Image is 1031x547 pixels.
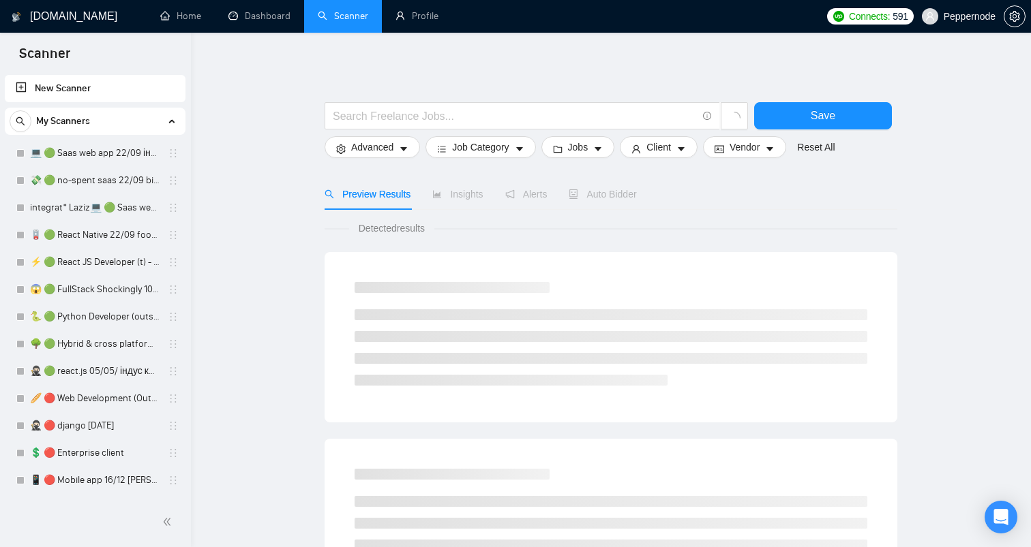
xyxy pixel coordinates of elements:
[399,144,408,154] span: caret-down
[437,144,447,154] span: bars
[676,144,686,154] span: caret-down
[168,148,179,159] span: holder
[553,144,563,154] span: folder
[30,221,160,249] a: 🪫 🟢 React Native 22/09 food by taste, flowers by smell
[168,311,179,322] span: holder
[425,136,535,158] button: barsJob Categorycaret-down
[168,366,179,377] span: holder
[515,144,524,154] span: caret-down
[349,221,434,236] span: Detected results
[30,167,160,194] a: 💸 🟢 no-spent saas 22/09 bid for free
[318,10,368,22] a: searchScanner
[30,385,160,412] a: 🥖 🔴 Web Development (Outsource)
[168,339,179,349] span: holder
[168,393,179,404] span: holder
[541,136,615,158] button: folderJobscaret-down
[1004,5,1026,27] button: setting
[168,420,179,431] span: holder
[985,501,1017,533] div: Open Intercom Messenger
[325,136,420,158] button: settingAdvancedcaret-down
[30,494,160,521] a: 📳 🔴 Saas mobile app 😱 Shockingly 10/01
[646,140,671,155] span: Client
[728,112,741,124] span: loading
[620,136,698,158] button: userClientcaret-down
[228,10,290,22] a: dashboardDashboard
[452,140,509,155] span: Job Category
[569,189,578,199] span: robot
[10,110,31,132] button: search
[849,9,890,24] span: Connects:
[893,9,908,24] span: 591
[10,116,31,126] span: search
[160,10,201,22] a: homeHome
[30,194,160,221] a: integrat* Laziz💻 🟢 Saas web app 3 points 22/09
[168,230,179,240] span: holder
[325,189,410,200] span: Preview Results
[168,284,179,295] span: holder
[30,140,160,167] a: 💻 🟢 Saas web app 22/09 інший кінець
[168,257,179,268] span: holder
[568,140,588,155] span: Jobs
[168,448,179,458] span: holder
[925,12,935,21] span: user
[30,412,160,439] a: 🥷🏻 🔴 django [DATE]
[16,75,175,102] a: New Scanner
[30,467,160,494] a: 📱 🔴 Mobile app 16/12 [PERSON_NAME]'s change
[432,189,442,199] span: area-chart
[703,112,712,121] span: info-circle
[30,249,160,276] a: ⚡ 🟢 React JS Developer (t) - ninjas 22/09+general
[168,475,179,486] span: holder
[631,144,641,154] span: user
[30,439,160,467] a: 💲 🔴 Enterprise client
[833,11,844,22] img: upwork-logo.png
[30,358,160,385] a: 🥷🏻 🟢 react.js 05/05/ індус копі 19/05 change end
[811,107,835,124] span: Save
[8,44,81,72] span: Scanner
[325,189,334,199] span: search
[30,303,160,330] a: 🐍 🟢 Python Developer (outstaff)
[168,202,179,213] span: holder
[505,189,515,199] span: notification
[36,108,90,135] span: My Scanners
[432,189,483,200] span: Insights
[797,140,835,155] a: Reset All
[395,10,438,22] a: userProfile
[730,140,760,155] span: Vendor
[12,6,21,28] img: logo
[30,276,160,303] a: 😱 🟢 FullStack Shockingly 10/01
[30,330,160,358] a: 🌳 🟢 Hybrid & cross platform 2209 similar apps+quest
[569,189,636,200] span: Auto Bidder
[5,75,185,102] li: New Scanner
[336,144,346,154] span: setting
[351,140,393,155] span: Advanced
[1004,11,1026,22] a: setting
[162,515,176,529] span: double-left
[765,144,775,154] span: caret-down
[703,136,786,158] button: idcardVendorcaret-down
[333,108,697,125] input: Search Freelance Jobs...
[168,175,179,186] span: holder
[715,144,724,154] span: idcard
[593,144,603,154] span: caret-down
[754,102,892,129] button: Save
[505,189,548,200] span: Alerts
